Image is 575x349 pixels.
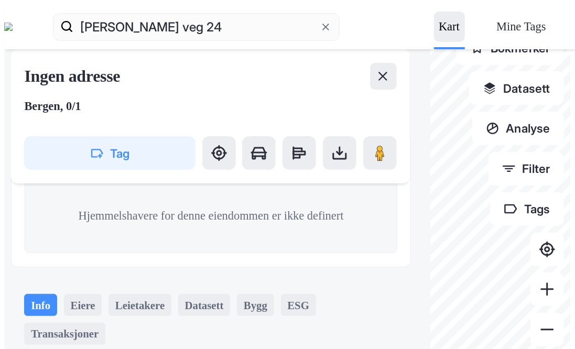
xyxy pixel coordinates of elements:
input: Søk på adresse, matrikkel, gårdeiere, leietakere eller personer [73,10,319,43]
button: Analyse [472,112,565,145]
div: Hjemmelshavere for denne eiendommen er ikke definert [25,179,397,254]
div: Info [24,294,57,316]
button: Datasett [469,71,564,105]
div: Mine Tags [496,17,546,37]
div: Bygg [237,294,274,316]
div: Datasett [178,294,231,316]
button: Tag [24,137,195,170]
div: Ingen adresse [24,63,123,90]
div: Bergen, 0/1 [24,96,81,116]
button: Filter [489,152,565,186]
div: ESG [281,294,316,316]
iframe: Chat Widget [523,299,575,349]
div: Kart [439,17,460,37]
img: logo.a4113a55bc3d86da70a041830d287a7e.svg [4,23,13,31]
button: Tags [490,192,564,226]
div: Eiere [64,294,102,316]
div: Transaksjoner [24,323,105,345]
div: Leietakere [109,294,171,316]
div: Kontrollprogram for chat [523,299,575,349]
